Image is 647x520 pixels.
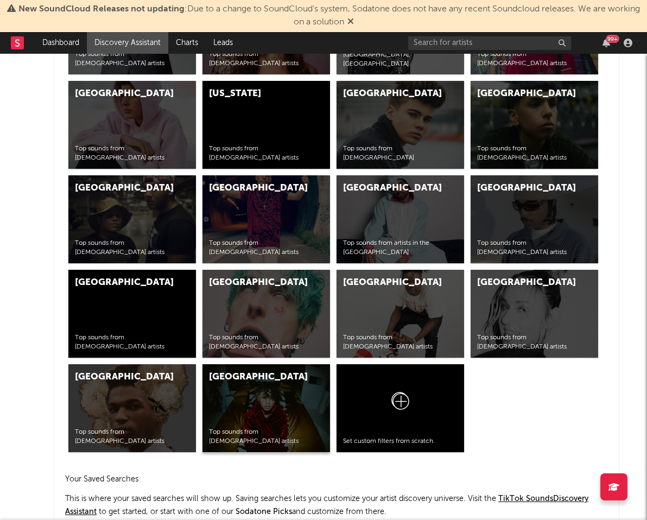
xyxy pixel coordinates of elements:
div: [GEOGRAPHIC_DATA] [477,182,569,195]
a: [GEOGRAPHIC_DATA]Top sounds from [DEMOGRAPHIC_DATA] artists [471,175,598,263]
div: Top sounds from [DEMOGRAPHIC_DATA] artists [75,144,189,163]
div: [GEOGRAPHIC_DATA] [209,371,301,384]
p: This is where your saved searches will show up. Saving searches lets you customize your artist di... [65,492,608,518]
div: [GEOGRAPHIC_DATA] [75,371,167,384]
div: [GEOGRAPHIC_DATA] [343,276,435,289]
a: [GEOGRAPHIC_DATA]Top sounds from [DEMOGRAPHIC_DATA] [337,81,464,169]
div: [GEOGRAPHIC_DATA] [477,87,569,100]
a: [GEOGRAPHIC_DATA]Top sounds from [DEMOGRAPHIC_DATA] artists [471,270,598,358]
span: Sodatone Picks [236,508,292,516]
div: Top sounds from [DEMOGRAPHIC_DATA] artists [477,144,592,163]
a: [GEOGRAPHIC_DATA]Top sounds from [DEMOGRAPHIC_DATA] artists [337,270,464,358]
a: [GEOGRAPHIC_DATA]Top sounds from [DEMOGRAPHIC_DATA] artists [68,81,196,169]
div: Top sounds from [DEMOGRAPHIC_DATA] artists [209,333,323,352]
div: Top sounds from [DEMOGRAPHIC_DATA] artists [343,333,458,352]
div: 99 + [606,35,619,43]
div: Top sounds from [DEMOGRAPHIC_DATA] artists [75,239,189,257]
h2: Your Saved Searches [65,473,608,486]
div: Top sounds from [DEMOGRAPHIC_DATA] artists [75,428,189,446]
input: Search for artists [408,36,571,50]
a: [GEOGRAPHIC_DATA]Top sounds from [DEMOGRAPHIC_DATA] artists [68,175,196,263]
div: [GEOGRAPHIC_DATA] [209,182,301,195]
span: : Due to a change to SoundCloud's system, Sodatone does not have any recent Soundcloud releases. ... [18,5,640,27]
div: [GEOGRAPHIC_DATA] [75,87,167,100]
div: [GEOGRAPHIC_DATA] [343,87,435,100]
div: Top sounds from [DEMOGRAPHIC_DATA] artists [209,428,323,446]
a: [GEOGRAPHIC_DATA]Top sounds from [DEMOGRAPHIC_DATA] artists [68,364,196,452]
a: [GEOGRAPHIC_DATA]Top sounds from artists in the [GEOGRAPHIC_DATA] [337,175,464,263]
a: [US_STATE]Top sounds from [DEMOGRAPHIC_DATA] artists [202,81,330,169]
div: [GEOGRAPHIC_DATA] [477,276,569,289]
div: Set custom filters from scratch. [343,437,458,446]
a: Dashboard [35,32,87,54]
span: Dismiss [347,18,354,27]
div: [US_STATE] [209,87,301,100]
div: Top sounds from artists in the [GEOGRAPHIC_DATA] [343,239,458,257]
a: [GEOGRAPHIC_DATA]Top sounds from [DEMOGRAPHIC_DATA] artists [202,270,330,358]
div: Top sounds from [DEMOGRAPHIC_DATA] artists [209,239,323,257]
div: [GEOGRAPHIC_DATA] [209,276,301,289]
a: [GEOGRAPHIC_DATA]Top sounds from [DEMOGRAPHIC_DATA] artists [202,364,330,452]
a: Discovery Assistant [87,32,168,54]
a: Set custom filters from scratch. [337,364,464,452]
div: [GEOGRAPHIC_DATA] [75,276,167,289]
a: [GEOGRAPHIC_DATA]Top sounds from [DEMOGRAPHIC_DATA] artists [202,175,330,263]
div: Top sounds from [DEMOGRAPHIC_DATA] artists [209,144,323,163]
div: Top sounds from [DEMOGRAPHIC_DATA] artists [75,333,189,352]
button: 99+ [602,39,610,47]
div: Top sounds from [DEMOGRAPHIC_DATA] artists [477,333,592,352]
div: [GEOGRAPHIC_DATA] [75,182,167,195]
div: Top sounds from [DEMOGRAPHIC_DATA] artists [477,239,592,257]
div: [GEOGRAPHIC_DATA] [343,182,435,195]
a: [GEOGRAPHIC_DATA]Top sounds from [DEMOGRAPHIC_DATA] artists [471,81,598,169]
a: [GEOGRAPHIC_DATA]Top sounds from [DEMOGRAPHIC_DATA] artists [68,270,196,358]
a: Charts [168,32,206,54]
div: Top sounds from [DEMOGRAPHIC_DATA] artists [75,50,189,68]
div: Top sounds from [DEMOGRAPHIC_DATA] artists [209,50,323,68]
a: Leads [206,32,240,54]
div: Top sounds from [DEMOGRAPHIC_DATA] [343,144,458,163]
div: Top sounds from [DEMOGRAPHIC_DATA] artists [477,50,592,68]
span: New SoundCloud Releases not updating [18,5,185,14]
